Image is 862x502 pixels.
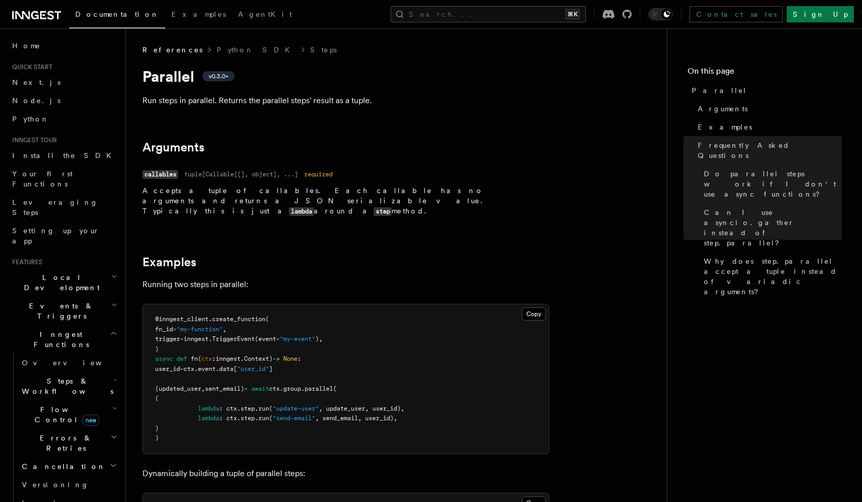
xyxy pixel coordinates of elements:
span: ] [269,365,273,372]
span: AgentKit [238,10,292,18]
a: Steps [310,45,337,55]
kbd: ⌘K [566,9,580,19]
span: ( [333,385,337,392]
span: . [301,385,305,392]
h1: Parallel [142,67,549,85]
span: Python [12,115,49,123]
a: Node.js [8,91,120,110]
a: Documentation [69,3,165,28]
span: async [155,355,173,362]
span: "update-user" [273,405,319,412]
span: : ctx.step. [219,415,258,422]
span: Inngest tour [8,136,57,144]
span: ( [198,355,201,362]
button: Local Development [8,268,120,297]
span: ctx [269,385,280,392]
span: data [219,365,233,372]
code: lambda [289,207,314,216]
span: group [283,385,301,392]
a: Examples [165,3,232,27]
span: , send_email, user_id), [315,415,397,422]
span: Quick start [8,63,52,71]
a: Sign Up [787,6,854,22]
span: , update_user, user_id), [319,405,404,412]
span: Do parallel steps work if I don't use async functions? [704,169,842,199]
p: Run steps in parallel. Returns the parallel steps' result as a tuple. [142,93,549,108]
span: Events & Triggers [8,301,111,321]
a: Python [8,110,120,128]
span: ), [315,335,322,342]
a: Next.js [8,73,120,91]
span: fn [191,355,198,362]
span: = [173,326,176,333]
a: Home [8,37,120,55]
a: Can I use asyncio.gather instead of step.parallel? [700,203,842,252]
a: Arguments [694,100,842,118]
span: lambda [198,405,219,412]
span: References [142,45,202,55]
span: Why does step.parallel accept a tuple instead of variadic arguments? [704,256,842,297]
span: fn_id [155,326,173,333]
button: Cancellation [18,457,120,476]
span: Cancellation [18,461,106,472]
span: Frequently Asked Questions [698,140,842,161]
button: Events & Triggers [8,297,120,325]
span: . [194,365,198,372]
span: (event [255,335,276,342]
span: ctx [201,355,212,362]
a: Leveraging Steps [8,193,120,222]
span: inngest [216,355,241,362]
span: "user_id" [237,365,269,372]
span: Examples [698,122,752,132]
span: inngest. [184,335,212,342]
span: Versioning [22,481,89,489]
span: (updated_user [155,385,201,392]
span: . [280,385,283,392]
h4: On this page [688,65,842,81]
p: Running two steps in parallel: [142,277,549,292]
a: Parallel [688,81,842,100]
span: Install the SDK [12,151,117,160]
a: AgentKit [232,3,298,27]
span: def [176,355,187,362]
button: Copy [522,307,546,321]
a: Arguments [142,140,204,154]
span: Home [12,41,41,51]
button: Search...⌘K [391,6,586,22]
span: Next.js [12,78,61,86]
span: await [251,385,269,392]
a: Examples [142,255,196,269]
span: = [276,335,280,342]
p: Dynamically building a tuple of parallel steps: [142,466,549,481]
span: Can I use asyncio.gather instead of step.parallel? [704,207,842,248]
span: Documentation [75,10,159,18]
span: Local Development [8,272,111,293]
span: "my-function" [176,326,223,333]
span: Arguments [698,104,748,114]
span: Setting up your app [12,227,100,245]
span: run [258,415,269,422]
a: Why does step.parallel accept a tuple instead of variadic arguments? [700,252,842,301]
span: . [241,355,244,362]
span: = [244,385,248,392]
a: Do parallel steps work if I don't use async functions? [700,165,842,203]
button: Steps & Workflows [18,372,120,400]
span: -> [273,355,280,362]
span: Parallel [692,85,747,96]
span: Steps & Workflows [18,376,113,396]
span: ( [265,316,269,323]
span: v0.3.0+ [209,72,228,80]
button: Toggle dark mode [648,8,673,20]
span: = [180,335,184,342]
span: ) [155,434,159,442]
span: sent_email) [205,385,244,392]
a: Your first Functions [8,165,120,193]
span: parallel [305,385,333,392]
a: Install the SDK [8,146,120,165]
span: lambda [198,415,219,422]
span: : [298,355,301,362]
span: Errors & Retries [18,433,110,453]
span: Your first Functions [12,170,73,188]
button: Inngest Functions [8,325,120,354]
span: "my-event" [280,335,315,342]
